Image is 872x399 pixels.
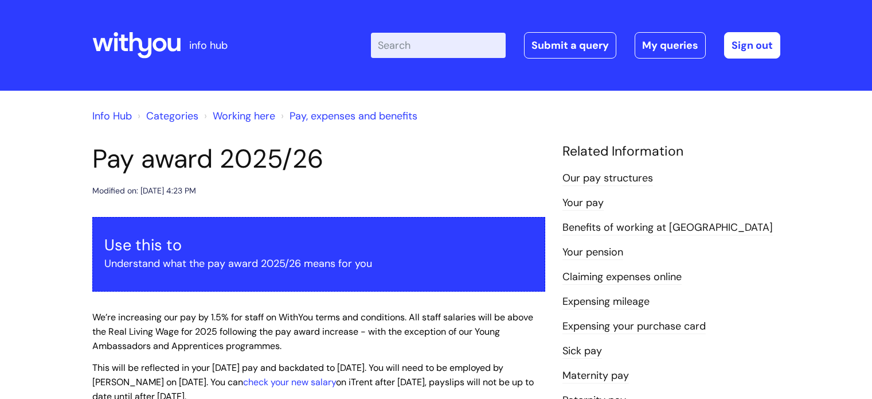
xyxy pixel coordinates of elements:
a: Maternity pay [562,369,629,383]
h1: Pay award 2025/26 [92,144,545,175]
div: | - [371,32,780,59]
h4: Related Information [562,144,780,160]
a: Your pension [562,245,623,260]
input: Search [371,33,506,58]
a: Working here [213,109,275,123]
a: Benefits of working at [GEOGRAPHIC_DATA] [562,220,773,235]
li: Solution home [135,107,198,125]
a: check your new salary [243,376,336,388]
div: Modified on: [DATE] 4:23 PM [92,184,196,198]
p: Understand what the pay award 2025/26 means for you [104,254,533,273]
li: Working here [201,107,275,125]
h3: Use this to [104,236,533,254]
a: Claiming expenses online [562,270,682,285]
a: Our pay structures [562,171,653,186]
a: Sick pay [562,344,602,359]
a: Pay, expenses and benefits [290,109,417,123]
span: We’re increasing our pay by 1.5% for staff on WithYou terms and conditions. All staff salaries wi... [92,311,533,352]
a: Sign out [724,32,780,59]
a: Expensing mileage [562,295,650,309]
a: Your pay [562,196,604,211]
a: Categories [146,109,198,123]
p: info hub [189,36,228,55]
a: Submit a query [524,32,616,59]
li: Pay, expenses and benefits [278,107,417,125]
a: Info Hub [92,109,132,123]
a: My queries [635,32,706,59]
a: Expensing your purchase card [562,319,706,334]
